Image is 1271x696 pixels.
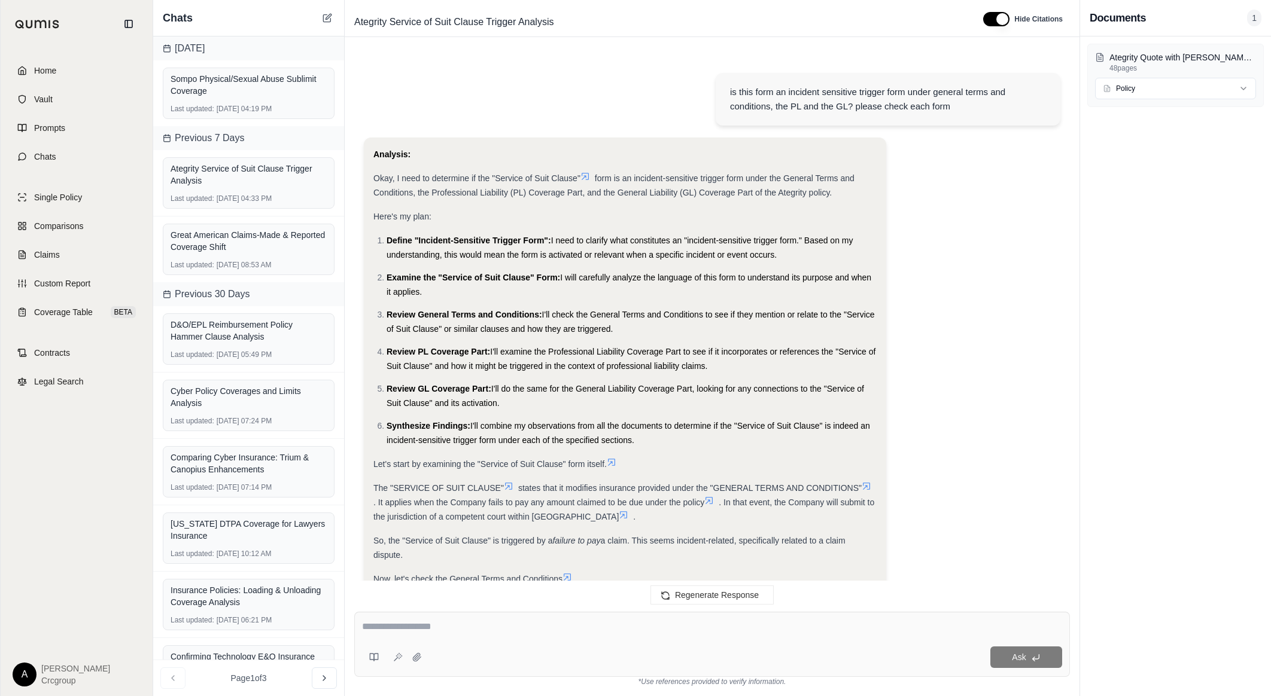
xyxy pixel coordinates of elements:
[373,574,562,584] span: Now, let's check the General Terms and Conditions
[171,260,327,270] div: [DATE] 08:53 AM
[387,273,560,282] span: Examine the "Service of Suit Clause" Form:
[387,384,491,393] span: Review GL Coverage Part:
[1247,10,1261,26] span: 1
[119,14,138,33] button: Collapse sidebar
[171,260,214,270] span: Last updated:
[34,191,82,203] span: Single Policy
[34,306,93,318] span: Coverage Table
[373,149,411,159] strong: Analysis:
[373,536,846,560] span: a claim. This seems incident-related, specifically related to a claim dispute.
[373,536,552,545] span: So, the "Service of Suit Clause" is triggered by a
[387,236,551,245] span: Define "Incident-Sensitive Trigger Form":
[171,518,327,542] div: [US_STATE] DTPA Coverage for Lawyers Insurance
[153,36,344,60] div: [DATE]
[171,385,327,409] div: Cyber Policy Coverages and Limits Analysis
[1095,51,1256,73] button: Ategrity Quote with [PERSON_NAME].pdf48pages
[387,421,470,431] span: Synthesize Findings:
[171,229,327,253] div: Great American Claims-Made & Reported Coverage Shift
[1012,652,1026,662] span: Ask
[171,350,327,359] div: [DATE] 05:49 PM
[8,57,145,84] a: Home
[171,451,327,475] div: Comparing Cyber Insurance: Trium & Canopius Enhancements
[8,242,145,268] a: Claims
[34,249,60,261] span: Claims
[349,13,558,32] span: Ategrity Service of Suit Clause Trigger Analysis
[171,104,214,114] span: Last updated:
[8,115,145,141] a: Prompts
[373,173,855,197] span: form is an incident-sensitive trigger form under the General Terms and Conditions, the Profession...
[171,651,327,674] div: Confirming Technology E&O Insurance Coverage
[387,347,875,371] span: I'll examine the Professional Liability Coverage Part to see if it incorporates or references the...
[373,497,874,521] span: . In that event, the Company will submit to the jurisdiction of a competent court within [GEOGRAP...
[387,421,870,445] span: I'll combine my observations from all the documents to determine if the "Service of Suit Clause" ...
[650,585,774,605] button: Regenerate Response
[171,549,214,558] span: Last updated:
[34,376,84,387] span: Legal Search
[171,483,214,492] span: Last updated:
[41,674,110,686] span: Crcgroup
[552,536,600,545] em: failure to pay
[34,347,70,359] span: Contracts
[171,615,327,625] div: [DATE] 06:21 PM
[171,615,214,625] span: Last updated:
[171,350,214,359] span: Last updated:
[1109,51,1256,63] p: Ategrity Quote with SAM.pdf
[387,310,542,319] span: Review General Terms and Conditions:
[163,10,193,26] span: Chats
[387,347,490,356] span: Review PL Coverage Part:
[34,151,56,163] span: Chats
[34,93,53,105] span: Vault
[387,273,871,297] span: I will carefully analyze the language of this form to understand its purpose and when it applies.
[8,213,145,239] a: Comparisons
[171,73,327,97] div: Sompo Physical/Sexual Abuse Sublimit Coverage
[34,122,65,134] span: Prompts
[8,368,145,395] a: Legal Search
[518,483,862,493] span: states that it modifies insurance provided under the "GENERAL TERMS AND CONDITIONS"
[171,549,327,558] div: [DATE] 10:12 AM
[34,277,90,289] span: Custom Report
[13,663,37,686] div: A
[373,497,704,507] span: . It applies when the Company fails to pay any amount claimed to be due under the policy
[171,319,327,343] div: D&O/EPL Reimbursement Policy Hammer Clause Analysis
[373,173,580,183] span: Okay, I need to determine if the "Service of Suit Clause"
[171,163,327,187] div: Ategrity Service of Suit Clause Trigger Analysis
[231,672,267,684] span: Page 1 of 3
[387,236,853,260] span: I need to clarify what constitutes an "incident-sensitive trigger form." Based on my understandin...
[171,194,327,203] div: [DATE] 04:33 PM
[171,194,214,203] span: Last updated:
[373,483,504,493] span: The "SERVICE OF SUIT CLAUSE"
[8,86,145,112] a: Vault
[730,85,1046,114] div: is this form an incident sensitive trigger form under general terms and conditions, the PL and th...
[111,306,136,318] span: BETA
[349,13,969,32] div: Edit Title
[373,212,431,221] span: Here's my plan:
[171,416,214,426] span: Last updated:
[387,384,864,408] span: I'll do the same for the General Liability Coverage Part, looking for any connections to the "Ser...
[1014,14,1063,24] span: Hide Citations
[153,282,344,306] div: Previous 30 Days
[8,340,145,366] a: Contracts
[8,299,145,325] a: Coverage TableBETA
[171,584,327,608] div: Insurance Policies: Loading & Unloading Coverage Analysis
[387,310,875,334] span: I'll check the General Terms and Conditions to see if they mention or relate to the "Service of S...
[675,590,759,600] span: Regenerate Response
[320,11,335,25] button: New Chat
[990,646,1062,668] button: Ask
[354,677,1070,686] div: *Use references provided to verify information.
[577,574,579,584] span: .
[34,65,56,77] span: Home
[34,220,83,232] span: Comparisons
[153,126,344,150] div: Previous 7 Days
[633,512,635,521] span: .
[171,483,327,492] div: [DATE] 07:14 PM
[171,416,327,426] div: [DATE] 07:24 PM
[8,184,145,210] a: Single Policy
[41,663,110,674] span: [PERSON_NAME]
[15,20,60,29] img: Qumis Logo
[171,104,327,114] div: [DATE] 04:19 PM
[8,270,145,297] a: Custom Report
[1109,63,1256,73] p: 48 pages
[8,144,145,170] a: Chats
[1090,10,1146,26] h3: Documents
[373,459,607,469] span: Let's start by examining the "Service of Suit Clause" form itself.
